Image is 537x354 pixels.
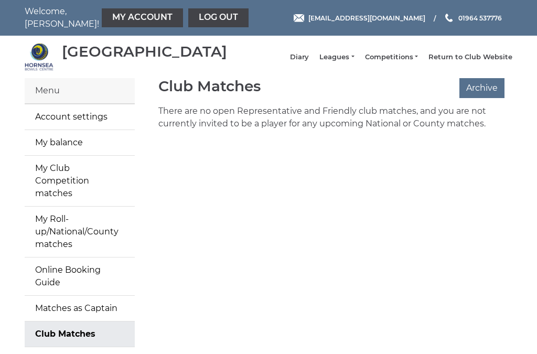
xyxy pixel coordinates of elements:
a: My Account [102,8,183,27]
a: Online Booking Guide [25,258,135,295]
a: My Club Competition matches [25,156,135,206]
a: My balance [25,130,135,155]
div: [GEOGRAPHIC_DATA] [62,44,227,60]
h3: Club Matches [158,78,504,94]
a: Account settings [25,104,135,130]
a: Phone us 01964 537776 [444,13,502,23]
a: Matches as Captain [25,296,135,321]
a: Competitions [365,52,418,62]
div: There are no open Representative and Friendly club matches, and you are not currently invited to ... [151,78,512,130]
a: Log out [188,8,249,27]
span: 01964 537776 [458,14,502,22]
a: Diary [290,52,309,62]
img: Email [294,14,304,22]
img: Phone us [445,14,453,22]
nav: Welcome, [PERSON_NAME]! [25,5,219,30]
a: Email [EMAIL_ADDRESS][DOMAIN_NAME] [294,13,425,23]
a: Leagues [319,52,354,62]
span: [EMAIL_ADDRESS][DOMAIN_NAME] [308,14,425,22]
a: Archive [459,78,504,98]
a: Return to Club Website [428,52,512,62]
img: Hornsea Bowls Centre [25,42,53,71]
a: Club Matches [25,321,135,347]
a: My Roll-up/National/County matches [25,207,135,257]
div: Menu [25,78,135,104]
